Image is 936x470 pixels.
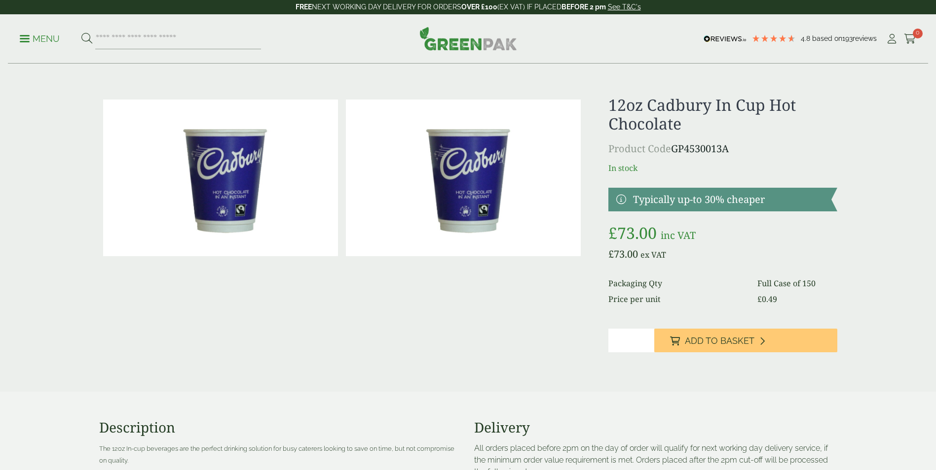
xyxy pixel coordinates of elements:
span: 4.8 [801,34,812,42]
p: Menu [20,33,60,45]
span: reviews [853,34,877,42]
p: GP4530013A [608,141,837,156]
dd: Full Case of 150 [757,277,837,289]
span: 193 [842,34,853,42]
span: Add to Basket [685,336,754,346]
span: £ [608,222,617,243]
img: REVIEWS.io [704,35,747,42]
i: Cart [904,34,916,44]
span: The 12oz In-cup beverages are the perfect drinking solution for busy caterers looking to save on ... [99,445,454,464]
img: GreenPak Supplies [419,27,517,50]
dt: Price per unit [608,293,746,305]
a: See T&C's [608,3,641,11]
span: £ [757,294,762,304]
div: 4.8 Stars [751,34,796,43]
span: Based on [812,34,842,42]
bdi: 73.00 [608,222,657,243]
p: In stock [608,162,837,174]
h3: Delivery [474,419,837,436]
img: 12oz Cadbury In Cup Hot Chocolate Full Case Of 0 [346,100,581,256]
strong: FREE [296,3,312,11]
button: Add to Basket [654,329,837,352]
h3: Description [99,419,462,436]
bdi: 0.49 [757,294,777,304]
span: £ [608,247,614,261]
dt: Packaging Qty [608,277,746,289]
a: Menu [20,33,60,43]
span: Product Code [608,142,671,155]
bdi: 73.00 [608,247,638,261]
a: 0 [904,32,916,46]
img: Cadbury [103,100,338,256]
strong: BEFORE 2 pm [562,3,606,11]
span: 0 [913,29,923,38]
span: inc VAT [661,229,696,242]
i: My Account [886,34,898,44]
h1: 12oz Cadbury In Cup Hot Chocolate [608,96,837,134]
strong: OVER £100 [461,3,497,11]
span: ex VAT [640,249,666,260]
